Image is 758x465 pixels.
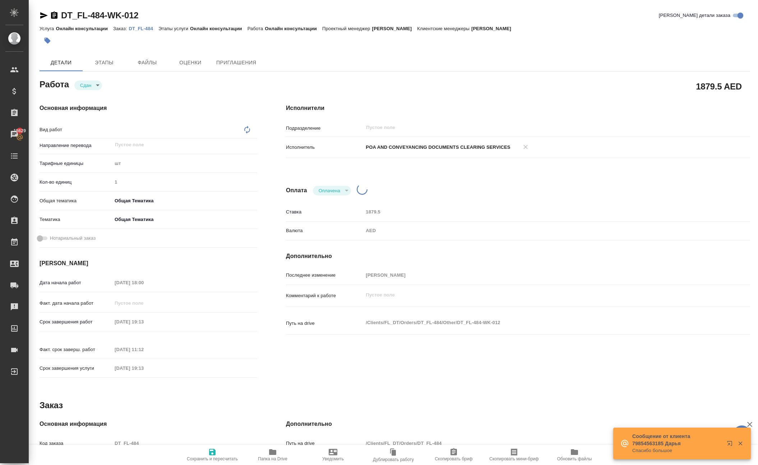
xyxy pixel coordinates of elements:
button: Оплачена [316,188,342,194]
span: Детали [44,58,78,67]
h4: Основная информация [40,420,257,428]
span: 15629 [9,127,30,134]
button: Скопировать бриф [424,445,484,465]
h2: 1879.5 AED [696,80,742,92]
h4: Оплата [286,186,307,195]
p: Услуга [40,26,56,31]
p: Срок завершения работ [40,318,112,326]
h4: Исполнители [286,104,750,112]
input: Пустое поле [112,317,175,327]
input: Пустое поле [112,344,175,355]
input: Пустое поле [363,207,711,217]
input: Пустое поле [112,298,175,308]
p: Онлайн консультации [190,26,248,31]
a: 15629 [2,125,27,143]
p: Комментарий к работе [286,292,363,299]
h4: Дополнительно [286,252,750,261]
input: Пустое поле [112,363,175,373]
a: DT_FL-484-WK-012 [61,10,139,20]
p: Тематика [40,216,112,223]
span: Приглашения [216,58,256,67]
h4: [PERSON_NAME] [40,259,257,268]
span: Уведомить [322,456,344,461]
button: Папка на Drive [242,445,303,465]
p: Подразделение [286,125,363,132]
textarea: /Clients/FL_DT/Orders/DT_FL-484/Other/DT_FL-484-WK-012 [363,317,711,329]
p: DT_FL-484 [129,26,159,31]
input: Пустое поле [112,177,257,187]
p: Сообщение от клиента 79854563185 Дарья [632,433,722,447]
button: 🙏 [733,425,751,443]
p: Направление перевода [40,142,112,149]
span: Скопировать бриф [435,456,472,461]
div: AED [363,225,711,237]
h4: Дополнительно [286,420,750,428]
p: POA AND CONVEYANCING DOCUMENTS CLEARING SERVICES [363,144,510,151]
button: Открыть в новой вкладке [722,436,740,454]
p: Факт. дата начала работ [40,300,112,307]
p: Кол-во единиц [40,179,112,186]
span: Сохранить и пересчитать [187,456,238,461]
p: [PERSON_NAME] [372,26,417,31]
p: Онлайн консультации [56,26,113,31]
button: Скопировать ссылку [50,11,59,20]
span: Папка на Drive [258,456,287,461]
p: Клиентские менеджеры [417,26,471,31]
input: Пустое поле [114,141,240,149]
button: Сохранить и пересчитать [182,445,242,465]
p: Валюта [286,227,363,234]
span: [PERSON_NAME] детали заказа [659,12,730,19]
p: Путь на drive [286,440,363,447]
span: Оценки [173,58,208,67]
p: Срок завершения услуги [40,365,112,372]
div: Общая Тематика [112,213,257,226]
p: Дата начала работ [40,279,112,286]
p: Путь на drive [286,320,363,327]
button: Скопировать ссылку для ЯМессенджера [40,11,48,20]
div: Общая Тематика [112,195,257,207]
h2: Заказ [40,400,63,411]
p: Онлайн консультации [265,26,322,31]
input: Пустое поле [363,438,711,448]
button: Скопировать мини-бриф [484,445,544,465]
h4: Основная информация [40,104,257,112]
button: Обновить файлы [544,445,605,465]
p: Вид работ [40,126,112,133]
p: Факт. срок заверш. работ [40,346,112,353]
p: Ставка [286,208,363,216]
span: Нотариальный заказ [50,235,96,242]
button: Дублировать работу [363,445,424,465]
input: Пустое поле [112,438,257,448]
span: Этапы [87,58,121,67]
p: Последнее изменение [286,272,363,279]
span: Дублировать работу [373,457,414,462]
h2: Работа [40,77,69,90]
button: Сдан [78,82,93,88]
span: Файлы [130,58,165,67]
p: Заказ: [113,26,129,31]
span: Скопировать мини-бриф [489,456,539,461]
p: Работа [248,26,265,31]
input: Пустое поле [363,270,711,280]
p: [PERSON_NAME] [471,26,517,31]
input: Пустое поле [365,123,694,132]
div: Сдан [313,186,351,195]
button: Закрыть [733,440,748,447]
button: Уведомить [303,445,363,465]
div: шт [112,157,257,170]
a: DT_FL-484 [129,25,159,31]
span: Обновить файлы [557,456,592,461]
p: Этапы услуги [158,26,190,31]
p: Спасибо большое [632,447,722,454]
p: Проектный менеджер [322,26,372,31]
p: Тарифные единицы [40,160,112,167]
button: Добавить тэг [40,33,55,49]
input: Пустое поле [112,277,175,288]
p: Общая тематика [40,197,112,204]
div: Сдан [74,80,102,90]
p: Исполнитель [286,144,363,151]
p: Код заказа [40,440,112,447]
